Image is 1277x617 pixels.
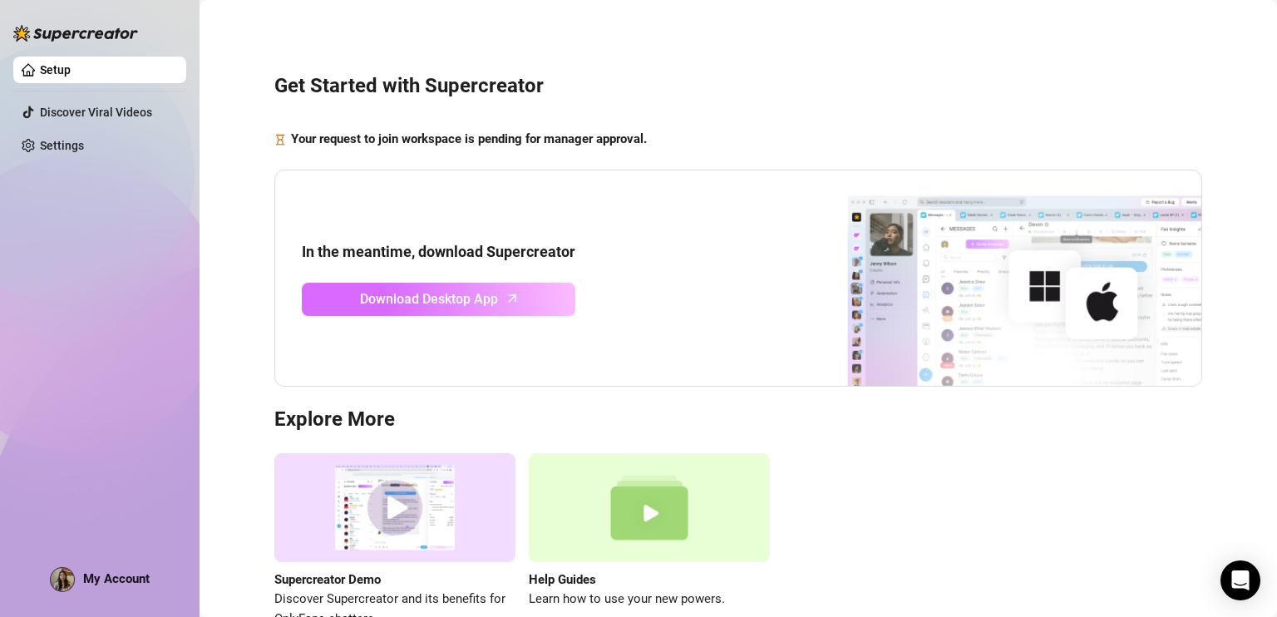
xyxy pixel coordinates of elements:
h3: Get Started with Supercreator [274,73,1202,100]
strong: Help Guides [529,572,596,587]
a: Download Desktop Apparrow-up [302,283,575,316]
img: ACg8ocJy7efG4xlN1OEzEhl_jRtcMLM0jCfv3J60TV4zPMVgp7A728g=s96-c [51,568,74,591]
img: supercreator demo [274,453,515,562]
span: hourglass [274,130,286,150]
img: logo-BBDzfeDw.svg [13,25,138,42]
a: Setup [40,63,71,77]
strong: Your request to join workspace is pending for manager approval. [291,131,647,146]
span: Download Desktop App [360,289,498,309]
strong: Supercreator Demo [274,572,381,587]
span: My Account [83,571,150,586]
h3: Explore More [274,407,1202,433]
a: Settings [40,139,84,152]
a: Discover Viral Videos [40,106,152,119]
img: download app [786,170,1201,387]
strong: In the meantime, download Supercreator [302,243,575,260]
img: help guides [529,453,770,562]
span: arrow-up [503,289,522,308]
span: Learn how to use your new powers. [529,590,770,610]
div: Open Intercom Messenger [1220,560,1260,600]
